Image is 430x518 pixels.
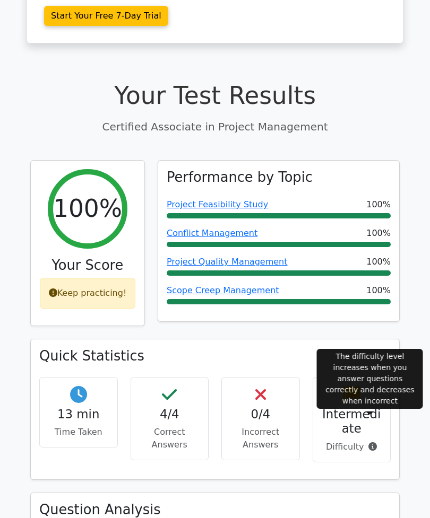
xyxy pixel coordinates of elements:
h4: Intermediate [322,407,382,436]
div: The difficulty level increases when you answer questions correctly and decreases when incorrect [317,349,423,409]
h4: 0/4 [230,407,291,422]
p: Certified Associate in Project Management [30,119,400,135]
span: 100% [366,256,391,268]
a: Start Your Free 7-Day Trial [44,6,168,26]
h3: Question Analysis [39,502,391,518]
span: 100% [366,284,391,297]
a: Project Quality Management [167,257,287,267]
h3: Performance by Topic [167,169,313,186]
p: Difficulty [322,441,382,453]
h3: Your Score [39,257,136,274]
h3: Quick Statistics [39,348,391,364]
a: Conflict Management [167,228,257,238]
h4: 13 min [48,407,109,422]
h1: Your Test Results [30,82,400,111]
p: Correct Answers [140,426,200,451]
p: Time Taken [48,426,109,438]
p: Incorrect Answers [230,426,291,451]
a: Project Feasibility Study [167,199,268,209]
span: 100% [366,198,391,211]
div: Keep practicing! [40,278,136,309]
h2: 100% [53,195,122,224]
a: Scope Creep Management [167,285,279,295]
span: 100% [366,227,391,240]
h4: 4/4 [140,407,200,422]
